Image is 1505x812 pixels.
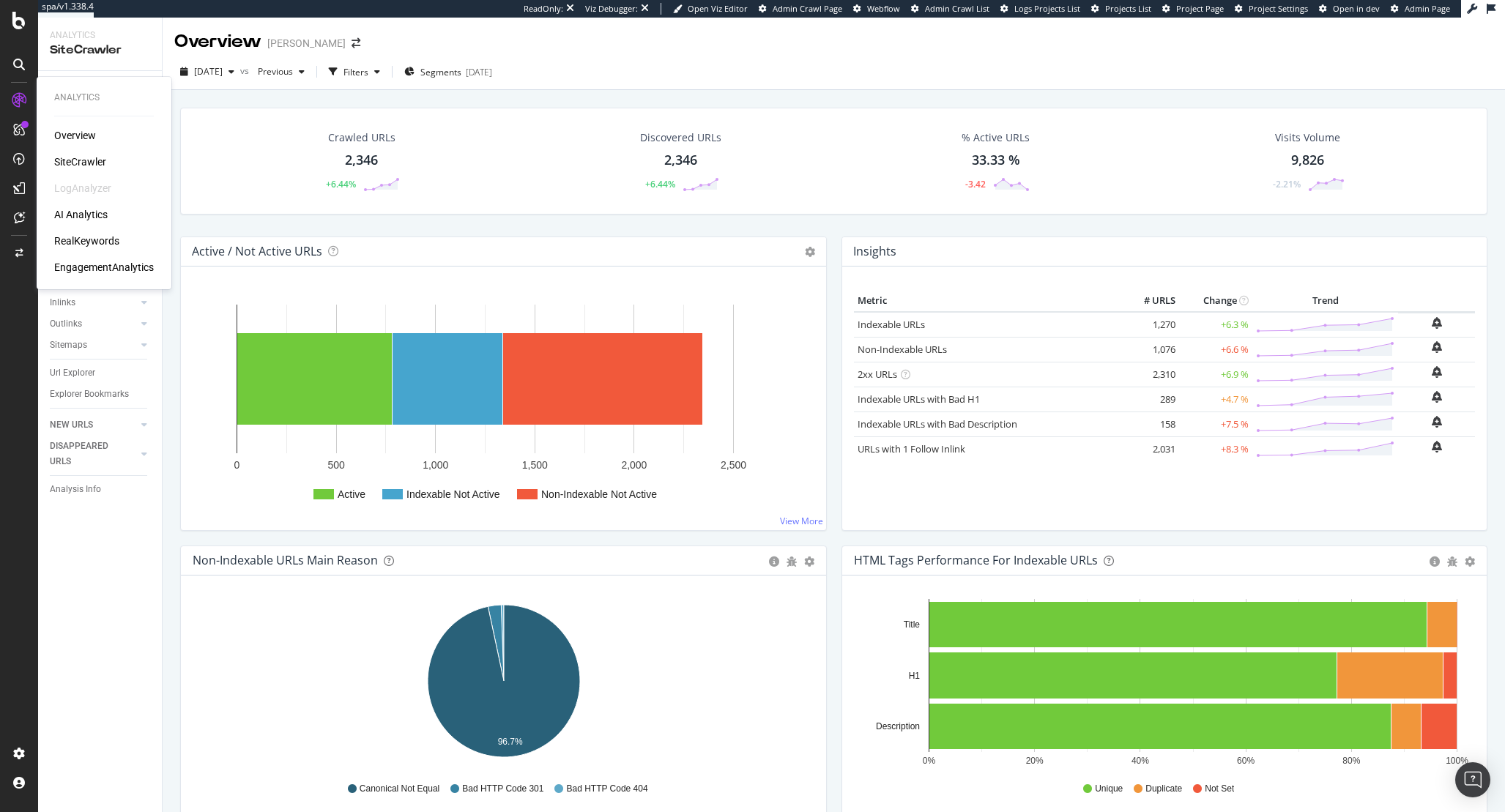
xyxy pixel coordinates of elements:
text: 80% [1342,756,1360,766]
a: 2xx URLs [858,368,897,381]
div: -3.42 [965,178,986,190]
svg: A chart. [193,290,814,518]
span: Logs Projects List [1014,3,1080,14]
th: Trend [1252,290,1398,312]
td: +6.9 % [1179,362,1252,387]
text: 0% [922,756,935,766]
text: H1 [908,671,920,681]
a: SiteCrawler [54,154,106,169]
span: Unique [1095,783,1123,795]
div: arrow-right-arrow-left [352,38,360,48]
text: 40% [1131,756,1148,766]
td: +6.6 % [1179,337,1252,362]
div: ReadOnly: [524,3,563,15]
text: 2,000 [621,459,647,471]
span: Open Viz Editor [688,3,748,14]
div: Overview [174,29,261,54]
h4: Insights [853,242,896,261]
div: Sitemaps [50,338,87,353]
div: Visits Volume [1275,130,1340,145]
a: Logs Projects List [1000,3,1080,15]
a: Webflow [853,3,900,15]
span: Previous [252,65,293,78]
td: +8.3 % [1179,436,1252,461]
a: Overview [54,128,96,143]
div: A chart. [854,599,1476,769]
div: 2,346 [664,151,697,170]
a: Project Page [1162,3,1224,15]
a: Admin Crawl List [911,3,989,15]
div: -2.21% [1273,178,1301,190]
div: 2,346 [345,151,378,170]
text: 0 [234,459,240,471]
text: Description [875,721,919,731]
button: Filters [323,60,386,83]
div: Crawled URLs [328,130,395,145]
td: +6.3 % [1179,312,1252,338]
div: AI Analytics [54,207,108,222]
div: [PERSON_NAME] [267,36,346,51]
svg: A chart. [193,599,814,769]
div: Inlinks [50,295,75,310]
div: HTML Tags Performance for Indexable URLs [854,553,1098,567]
div: Analytics [54,92,154,104]
div: bell-plus [1432,441,1442,452]
div: circle-info [1430,556,1440,567]
span: Admin Crawl List [925,3,989,14]
div: % Active URLs [962,130,1030,145]
a: LogAnalyzer [54,181,111,195]
div: bell-plus [1432,341,1442,353]
text: 1,500 [522,459,548,471]
button: [DATE] [174,60,240,83]
a: Analysis Info [50,482,152,497]
a: Projects List [1091,3,1151,15]
div: +6.44% [326,178,356,190]
a: Sitemaps [50,338,137,353]
span: 2025 Oct. 5th [194,65,223,78]
a: NEW URLS [50,417,137,433]
span: Projects List [1105,3,1151,14]
span: Project Page [1176,3,1224,14]
text: 96.7% [498,737,523,747]
div: bell-plus [1432,366,1442,378]
span: Segments [420,66,461,78]
a: RealKeywords [54,234,119,248]
td: 2,031 [1121,436,1179,461]
th: Metric [854,290,1121,312]
div: +6.44% [645,178,675,190]
span: Canonical Not Equal [360,783,439,795]
div: Discovered URLs [640,130,721,145]
div: Analytics [50,29,150,42]
td: +4.7 % [1179,387,1252,411]
div: NEW URLS [50,417,93,433]
span: Admin Page [1405,3,1450,14]
text: 500 [327,459,345,471]
div: bug [787,556,797,567]
text: 100% [1446,756,1468,766]
a: URLs with 1 Follow Inlink [858,442,965,455]
span: Not Set [1205,783,1234,795]
th: # URLS [1121,290,1179,312]
h4: Active / Not Active URLs [192,242,322,261]
a: Url Explorer [50,365,152,381]
a: Admin Crawl Page [759,3,842,15]
div: bell-plus [1432,391,1442,403]
span: Bad HTTP Code 301 [462,783,543,795]
div: 33.33 % [972,151,1020,170]
a: Indexable URLs with Bad H1 [858,392,980,406]
a: EngagementAnalytics [54,260,154,275]
a: Indexable URLs with Bad Description [858,417,1017,431]
div: bell-plus [1432,317,1442,329]
div: SiteCrawler [50,42,150,59]
a: Open Viz Editor [673,3,748,15]
div: Outlinks [50,316,82,332]
td: 158 [1121,411,1179,436]
span: Admin Crawl Page [773,3,842,14]
div: Explorer Bookmarks [50,387,129,402]
i: Options [805,247,815,257]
